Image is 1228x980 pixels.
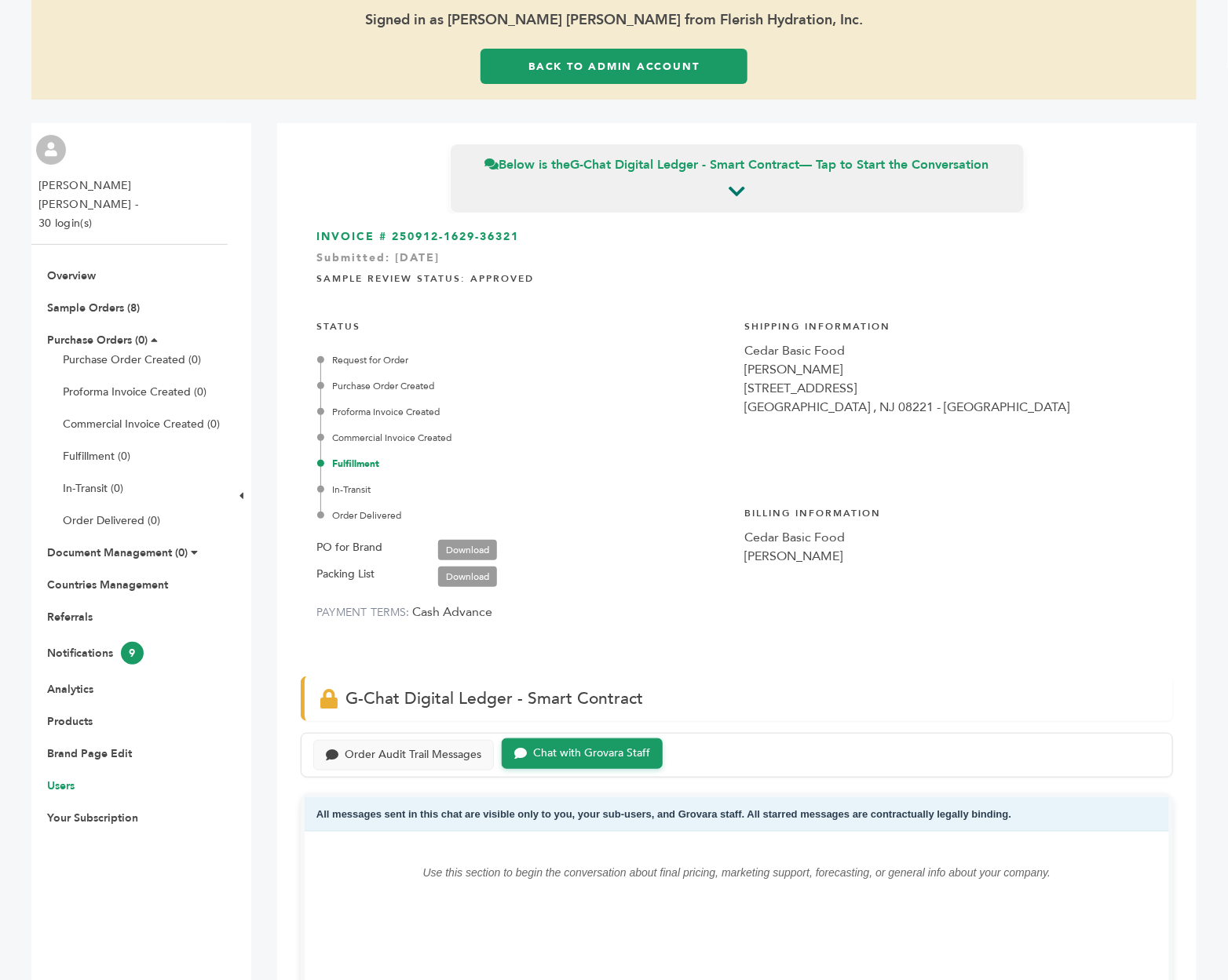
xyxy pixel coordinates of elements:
a: Fulfillment (0) [63,449,130,464]
a: Download [438,567,497,587]
div: [STREET_ADDRESS] [745,379,1158,398]
a: Referrals [47,610,93,625]
a: Countries Management [47,577,168,592]
a: Document Management (0) [47,545,188,560]
a: Brand Page Edit [47,746,132,761]
h4: Sample Review Status: Approved [316,260,1157,293]
a: Your Subscription [47,811,138,825]
span: 9 [121,642,144,665]
div: Purchase Order Created [320,379,729,393]
div: Cedar Basic Food [745,528,1158,547]
a: In-Transit (0) [63,481,123,496]
div: [PERSON_NAME] [745,360,1158,379]
div: [PERSON_NAME] [745,547,1158,566]
a: Analytics [47,682,93,697]
h4: STATUS [316,308,729,341]
a: Proforma Invoice Created (0) [63,384,206,399]
div: [GEOGRAPHIC_DATA] , NJ 08221 - [GEOGRAPHIC_DATA] [745,398,1158,417]
a: Purchase Order Created (0) [63,352,201,367]
a: Order Delivered (0) [63,513,160,528]
a: Overview [47,268,96,283]
a: Purchase Orders (0) [47,333,148,348]
a: Back to Admin Account [481,49,748,84]
div: Proforma Invoice Created [320,405,729,419]
span: G-Chat Digital Ledger - Smart Contract [345,687,643,710]
div: Request for Order [320,353,729,367]
div: Order Delivered [320,508,729,523]
div: Submitted: [DATE] [316,250,1157,274]
a: Commercial Invoice Created (0) [63,417,220,432]
span: Below is the — Tap to Start the Conversation [485,156,989,173]
label: PAYMENT TERMS: [316,605,410,620]
h4: Shipping Information [745,308,1158,341]
div: All messages sent in this chat are visible only to you, your sub-users, and Grovara staff. All st... [305,797,1169,832]
p: Use this section to begin the conversation about final pricing, marketing support, forecasting, o... [336,863,1138,882]
div: Order Audit Trail Messages [345,749,481,762]
a: Download [438,540,497,560]
span: Cash Advance [413,603,493,621]
label: Packing List [316,565,375,584]
div: Chat with Grovara Staff [533,747,650,760]
a: Users [47,778,75,793]
h3: INVOICE # 250912-1629-36321 [316,229,1157,245]
div: In-Transit [320,483,729,497]
h4: Billing Information [745,495,1158,528]
label: PO for Brand [316,538,382,557]
a: Sample Orders (8) [47,301,140,315]
li: [PERSON_NAME] [PERSON_NAME] - 30 login(s) [38,177,223,233]
a: Products [47,714,93,729]
img: profile.png [36,135,66,165]
div: Commercial Invoice Created [320,431,729,445]
strong: G-Chat Digital Ledger - Smart Contract [571,156,800,173]
div: Cedar Basic Food [745,341,1158,360]
div: Fulfillment [320,457,729,471]
a: Notifications9 [47,646,144,661]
